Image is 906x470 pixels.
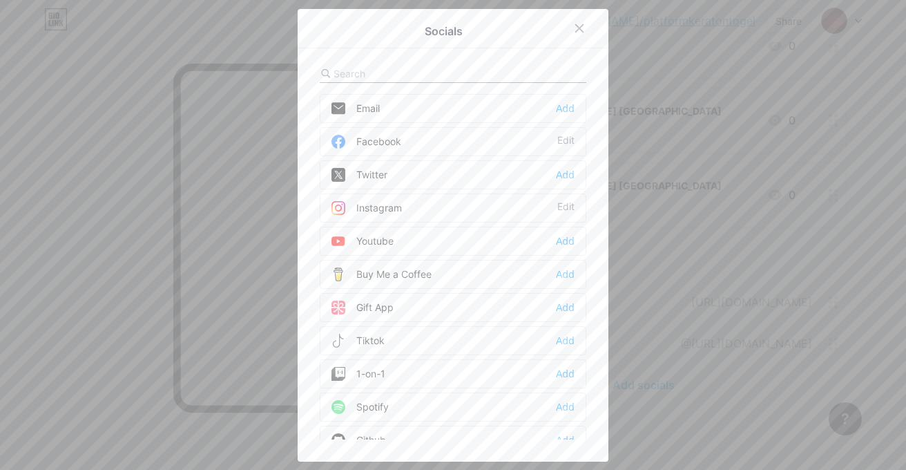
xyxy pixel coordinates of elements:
div: Facebook [331,135,401,149]
div: Add [556,102,575,115]
div: Socials [425,23,463,39]
div: Gift App [331,301,394,314]
div: Buy Me a Coffee [331,267,432,281]
div: Add [556,367,575,381]
div: Add [556,168,575,182]
div: Instagram [331,201,402,215]
div: Tiktok [331,334,385,348]
div: 1-on-1 [331,367,385,381]
div: Add [556,234,575,248]
div: Add [556,267,575,281]
input: Search [334,66,486,81]
div: Add [556,400,575,414]
div: Email [331,102,380,115]
div: Edit [557,135,575,149]
div: Add [556,433,575,447]
div: Add [556,301,575,314]
div: Spotify [331,400,389,414]
div: Edit [557,201,575,215]
div: Add [556,334,575,348]
div: Twitter [331,168,387,182]
div: Youtube [331,234,394,248]
div: Github [331,433,386,447]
